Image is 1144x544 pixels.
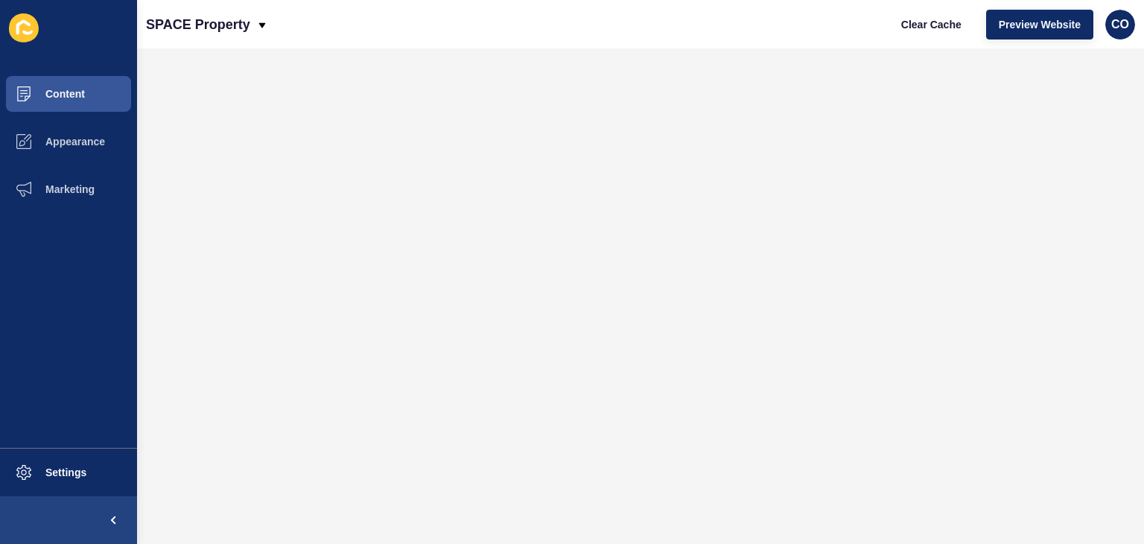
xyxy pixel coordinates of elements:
[889,10,974,39] button: Clear Cache
[986,10,1093,39] button: Preview Website
[1111,17,1129,32] span: CO
[901,17,962,32] span: Clear Cache
[146,6,250,43] p: SPACE Property
[999,17,1081,32] span: Preview Website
